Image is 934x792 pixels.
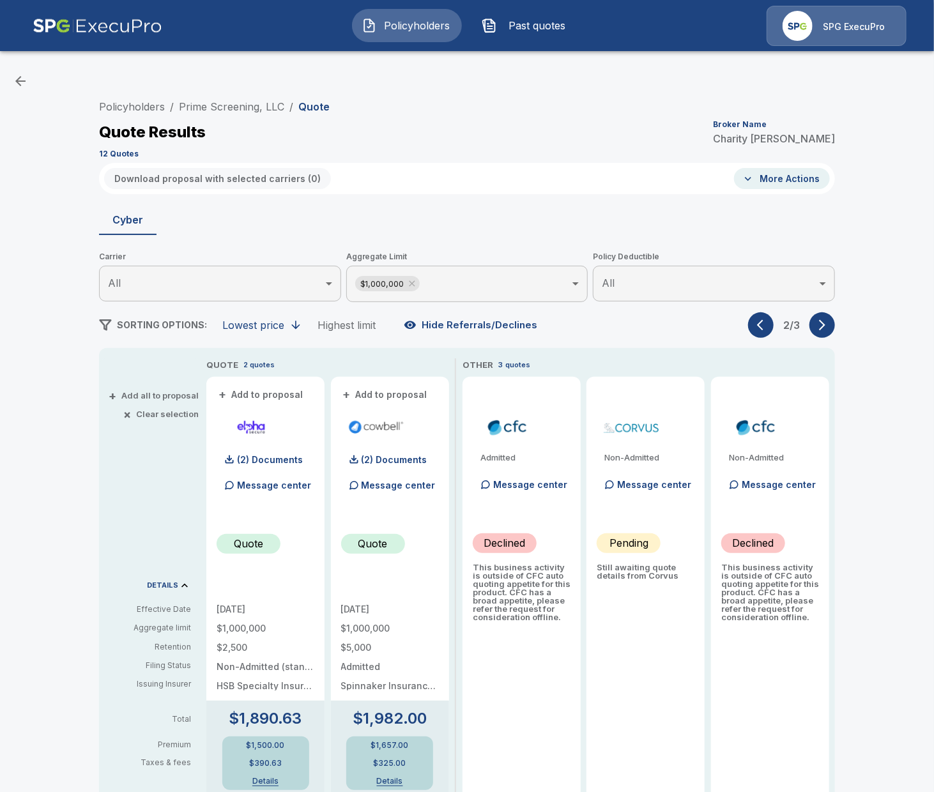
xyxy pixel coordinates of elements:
p: $325.00 [374,759,406,767]
img: corvuscybersurplus [602,418,661,437]
button: Cyber [99,204,157,235]
p: QUOTE [206,359,238,372]
li: / [289,99,293,114]
p: Quote [298,102,330,112]
span: Carrier [99,250,341,263]
button: ×Clear selection [126,410,199,418]
p: Quote Results [99,125,206,140]
p: Filing Status [109,660,191,671]
p: [DATE] [217,605,314,614]
p: Non-Admitted [729,453,819,462]
p: Still awaiting quote details from Corvus [597,563,694,580]
img: Agency Icon [783,11,813,41]
span: × [123,410,131,418]
p: Aggregate limit [109,622,191,634]
p: quotes [505,360,530,370]
p: $1,982.00 [353,711,427,726]
button: Details [240,777,291,785]
button: Policyholders IconPolicyholders [352,9,462,42]
span: SORTING OPTIONS: [117,319,207,330]
p: (2) Documents [362,455,427,464]
button: Details [364,777,415,785]
p: OTHER [463,359,493,372]
button: +Add to proposal [217,388,306,402]
img: AA Logo [33,6,162,46]
div: Lowest price [222,319,284,331]
p: Message center [742,478,816,491]
p: $5,000 [341,643,439,652]
p: Broker Name [713,121,767,128]
p: Declined [484,535,525,551]
p: Message center [493,478,567,491]
button: More Actions [734,168,830,189]
p: This business activity is outside of CFC auto quoting appetite for this product. CFC has a broad ... [721,563,819,621]
nav: breadcrumb [99,99,330,114]
p: Message center [237,478,311,492]
p: 12 Quotes [99,150,139,158]
img: Past quotes Icon [482,18,497,33]
span: Policy Deductible [593,250,835,263]
p: Effective Date [109,604,191,615]
span: Policyholders [382,18,452,33]
img: elphacyberstandard [222,418,281,437]
p: Total [109,715,201,723]
a: Prime Screening, LLC [179,100,284,113]
p: $390.63 [249,759,282,767]
span: + [218,390,226,399]
p: HSB Specialty Insurance Company: rated "A++" by A.M. Best (20%), AXIS Surplus Insurance Company: ... [217,682,314,690]
p: $2,500 [217,643,314,652]
span: Aggregate Limit [346,250,588,263]
p: Admitted [341,662,439,671]
p: $1,890.63 [229,711,302,726]
p: Declined [732,535,774,551]
p: Charity [PERSON_NAME] [713,133,835,144]
span: All [108,277,121,289]
img: cowbellp100 [346,418,406,437]
button: Hide Referrals/Declines [401,313,542,337]
span: $1,000,000 [355,277,410,291]
img: cfccyber [726,418,786,437]
p: 2 / 3 [779,320,804,330]
p: [DATE] [341,605,439,614]
p: Message center [617,478,691,491]
button: Download proposal with selected carriers (0) [104,168,331,189]
p: Premium [109,741,201,749]
p: Taxes & fees [109,759,201,766]
button: Past quotes IconPast quotes [472,9,582,42]
button: +Add to proposal [341,388,431,402]
p: Pending [609,535,648,551]
p: $1,000,000 [341,624,439,633]
p: $1,000,000 [217,624,314,633]
p: $1,500.00 [247,742,285,749]
li: / [170,99,174,114]
p: Spinnaker Insurance Company NAIC #24376, AM Best "A-" (Excellent) Rated. [341,682,439,690]
span: Past quotes [502,18,572,33]
a: Agency IconSPG ExecuPro [767,6,907,46]
span: + [109,392,116,400]
p: Quote [358,536,388,551]
p: Non-Admitted [604,453,694,462]
p: Admitted [480,453,570,462]
span: + [343,390,351,399]
div: $1,000,000 [355,276,420,291]
p: Non-Admitted (standard) [217,662,314,671]
span: All [602,277,615,289]
p: 2 quotes [243,360,275,370]
img: cfccyberadmitted [478,418,537,437]
p: SPG ExecuPro [823,20,885,33]
a: Policyholders [99,100,165,113]
p: Issuing Insurer [109,678,191,690]
p: This business activity is outside of CFC auto quoting appetite for this product. CFC has a broad ... [473,563,570,621]
p: Quote [234,536,263,551]
p: (2) Documents [237,455,303,464]
p: 3 [498,360,503,370]
p: DETAILS [147,582,178,589]
img: Policyholders Icon [362,18,377,33]
button: +Add all to proposal [111,392,199,400]
p: Retention [109,641,191,653]
p: $1,657.00 [371,742,409,749]
p: Message center [362,478,436,492]
div: Highest limit [318,319,376,331]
